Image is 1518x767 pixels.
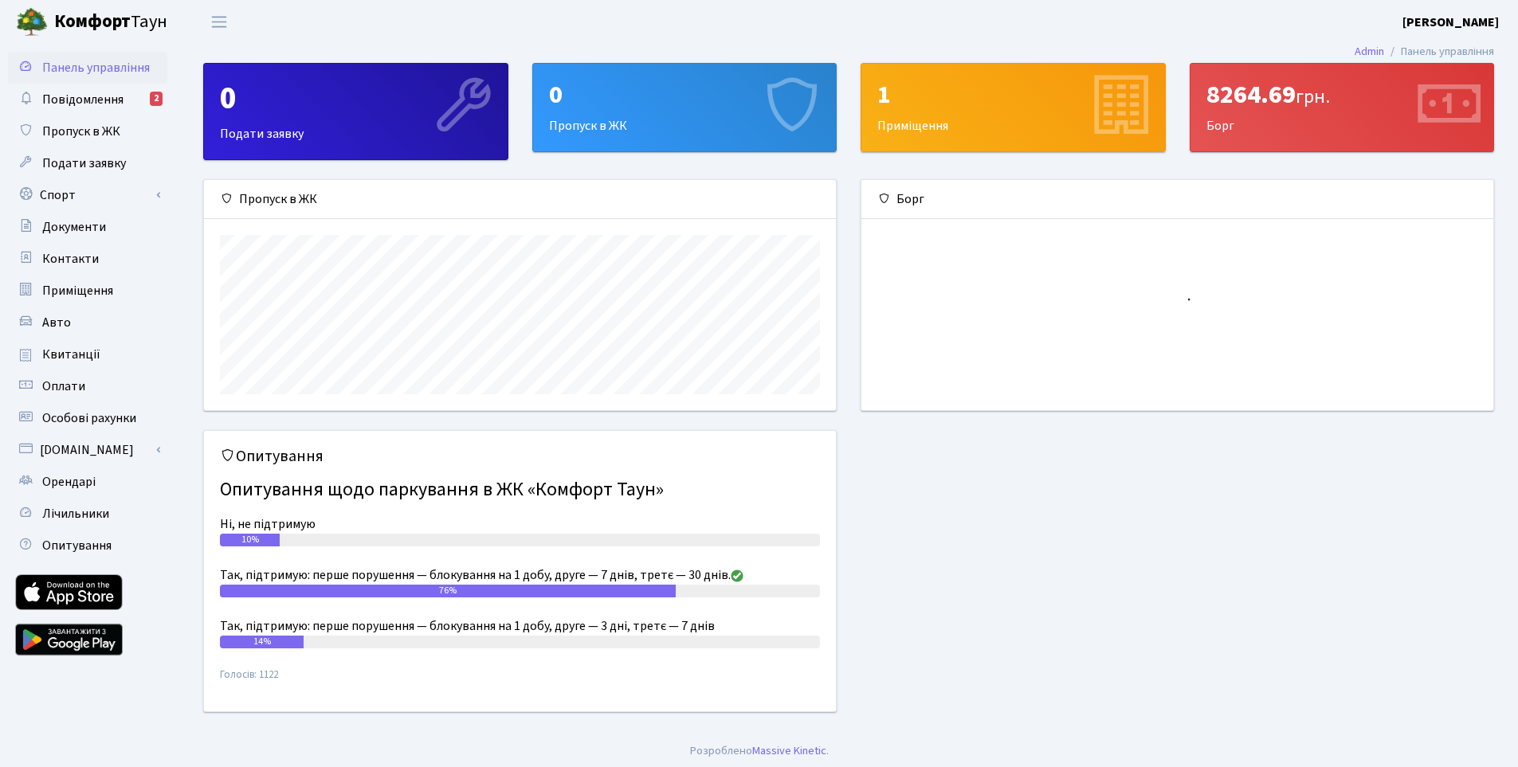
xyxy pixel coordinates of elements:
div: Пропуск в ЖК [204,180,836,219]
div: 0 [220,80,492,118]
a: Пропуск в ЖК [8,115,167,147]
h4: Опитування щодо паркування в ЖК «Комфорт Таун» [220,472,820,508]
a: [PERSON_NAME] [1402,13,1499,32]
span: Пропуск в ЖК [42,123,120,140]
span: Документи [42,218,106,236]
a: Massive Kinetic [752,742,826,759]
div: 76% [220,585,676,597]
button: Переключити навігацію [199,9,239,35]
div: Так, підтримую: перше порушення — блокування на 1 добу, друге — 7 днів, третє — 30 днів. [220,565,820,585]
div: Приміщення [861,64,1165,151]
span: Контакти [42,250,99,268]
div: 10% [220,534,280,546]
li: Панель управління [1384,43,1494,61]
a: Оплати [8,370,167,402]
div: 0 [549,80,821,110]
a: Панель управління [8,52,167,84]
span: Панель управління [42,59,150,76]
div: Розроблено . [690,742,829,760]
a: Admin [1355,43,1384,60]
a: Квитанції [8,338,167,370]
span: Таун [54,9,167,36]
a: Приміщення [8,275,167,307]
small: Голосів: 1122 [220,667,820,695]
a: Подати заявку [8,147,167,179]
span: Квитанції [42,346,100,363]
a: Особові рахунки [8,402,167,434]
div: 14% [220,636,304,648]
div: Борг [861,180,1493,219]
a: Повідомлення2 [8,84,167,115]
div: 1 [877,80,1149,110]
span: Опитування [42,537,112,554]
span: Подати заявку [42,155,126,172]
span: Приміщення [42,282,113,299]
span: Лічильники [42,505,109,522]
h5: Опитування [220,447,820,466]
a: Опитування [8,530,167,562]
a: 1Приміщення [861,63,1166,152]
div: 8264.69 [1206,80,1478,110]
a: Орендарі [8,466,167,498]
a: Спорт [8,179,167,211]
img: logo.png [16,6,48,38]
a: 0Пропуск в ЖК [532,63,837,152]
span: Повідомлення [42,91,124,108]
div: Так, підтримую: перше порушення — блокування на 1 добу, друге — 3 дні, третє — 7 днів [220,616,820,636]
div: Подати заявку [204,64,508,159]
a: 0Подати заявку [203,63,508,160]
span: Оплати [42,378,85,395]
a: Контакти [8,243,167,275]
b: [PERSON_NAME] [1402,14,1499,31]
span: грн. [1296,83,1330,111]
a: Авто [8,307,167,338]
span: Особові рахунки [42,409,136,427]
a: Лічильники [8,498,167,530]
span: Авто [42,314,71,331]
div: Борг [1190,64,1494,151]
a: [DOMAIN_NAME] [8,434,167,466]
div: Пропуск в ЖК [533,64,837,151]
span: Орендарі [42,473,96,491]
div: 2 [150,92,163,106]
div: Ні, не підтримую [220,515,820,534]
a: Документи [8,211,167,243]
b: Комфорт [54,9,131,34]
nav: breadcrumb [1331,35,1518,68]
